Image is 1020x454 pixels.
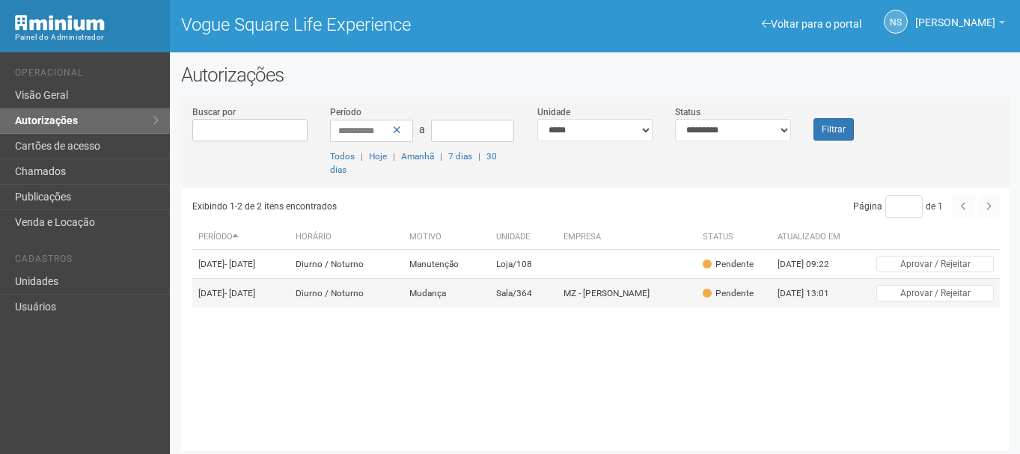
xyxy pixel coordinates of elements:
td: Loja/108 [490,250,558,279]
a: 7 dias [448,151,472,162]
span: - [DATE] [225,288,255,298]
td: Sala/364 [490,279,558,308]
span: | [478,151,480,162]
td: MZ - [PERSON_NAME] [558,279,696,308]
th: Horário [290,225,403,250]
div: Pendente [703,258,754,271]
td: [DATE] [192,250,290,279]
a: Hoje [369,151,387,162]
td: [DATE] 09:22 [772,250,854,279]
label: Buscar por [192,105,236,119]
a: Todos [330,151,355,162]
label: Unidade [537,105,570,119]
td: Manutenção [403,250,490,279]
th: Empresa [558,225,696,250]
img: Minium [15,15,105,31]
button: Aprovar / Rejeitar [876,256,994,272]
a: Voltar para o portal [762,18,861,30]
td: Mudança [403,279,490,308]
a: [PERSON_NAME] [915,19,1005,31]
div: Painel do Administrador [15,31,159,44]
span: | [440,151,442,162]
span: a [419,123,425,135]
div: Exibindo 1-2 de 2 itens encontrados [192,195,591,218]
h1: Vogue Square Life Experience [181,15,584,34]
h2: Autorizações [181,64,1009,86]
label: Status [675,105,700,119]
span: | [361,151,363,162]
li: Cadastros [15,254,159,269]
th: Motivo [403,225,490,250]
td: Diurno / Noturno [290,250,403,279]
button: Aprovar / Rejeitar [876,285,994,301]
span: - [DATE] [225,259,255,269]
span: Página de 1 [853,201,943,212]
div: Pendente [703,287,754,300]
td: [DATE] [192,279,290,308]
button: Filtrar [813,118,854,141]
a: Amanhã [401,151,434,162]
th: Unidade [490,225,558,250]
td: Diurno / Noturno [290,279,403,308]
th: Atualizado em [772,225,854,250]
th: Status [697,225,772,250]
th: Período [192,225,290,250]
span: | [393,151,395,162]
span: Nicolle Silva [915,2,995,28]
td: [DATE] 13:01 [772,279,854,308]
li: Operacional [15,67,159,83]
label: Período [330,105,361,119]
a: NS [884,10,908,34]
